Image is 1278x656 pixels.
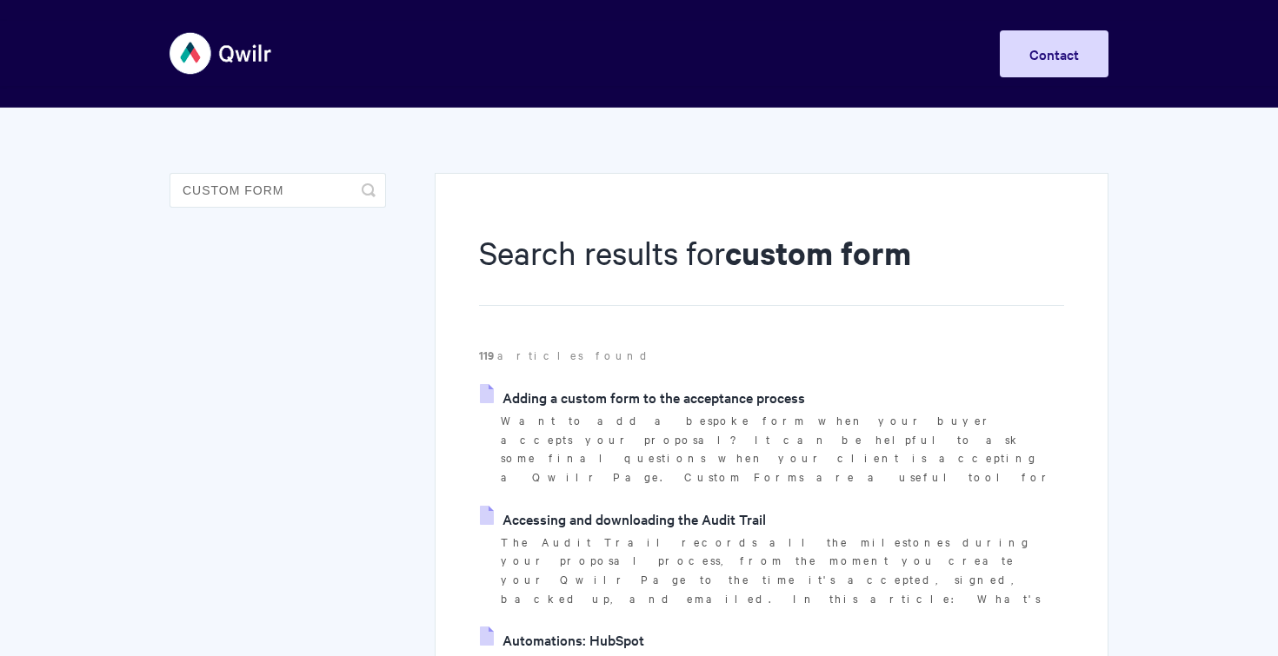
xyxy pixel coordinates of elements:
a: Contact [1000,30,1108,77]
a: Accessing and downloading the Audit Trail [480,506,766,532]
p: The Audit Trail records all the milestones during your proposal process, from the moment you crea... [501,533,1064,608]
p: articles found [479,346,1064,365]
h1: Search results for [479,230,1064,306]
p: Want to add a bespoke form when your buyer accepts your proposal? It can be helpful to ask some f... [501,411,1064,487]
a: Adding a custom form to the acceptance process [480,384,805,410]
img: Qwilr Help Center [170,21,273,86]
a: Automations: HubSpot [480,626,644,653]
strong: custom form [725,231,911,274]
input: Search [170,173,386,208]
strong: 119 [479,347,497,363]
